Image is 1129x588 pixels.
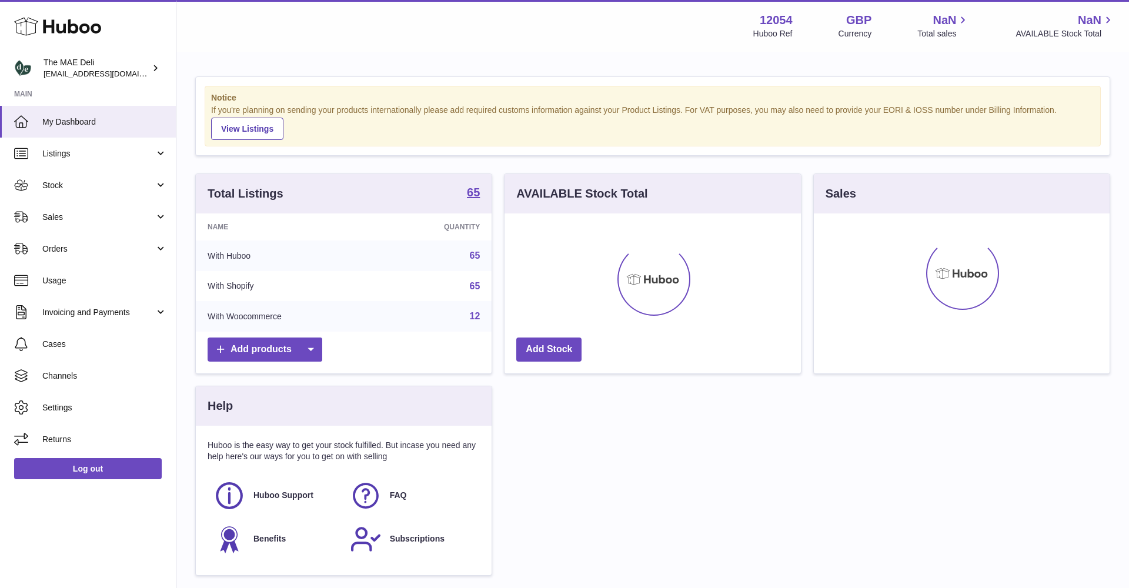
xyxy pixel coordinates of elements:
h3: Help [208,398,233,414]
a: Log out [14,458,162,479]
span: Huboo Support [253,490,313,501]
p: Huboo is the easy way to get your stock fulfilled. But incase you need any help here's our ways f... [208,440,480,462]
h3: Total Listings [208,186,283,202]
a: FAQ [350,480,475,512]
div: The MAE Deli [44,57,149,79]
span: FAQ [390,490,407,501]
span: Channels [42,370,167,382]
td: With Huboo [196,240,379,271]
span: Subscriptions [390,533,445,544]
a: 65 [470,281,480,291]
div: If you're planning on sending your products internationally please add required customs informati... [211,105,1094,140]
span: Invoicing and Payments [42,307,155,318]
strong: Notice [211,92,1094,103]
a: 65 [470,250,480,260]
span: Returns [42,434,167,445]
a: Huboo Support [213,480,338,512]
a: View Listings [211,118,283,140]
span: Stock [42,180,155,191]
img: logistics@deliciouslyella.com [14,59,32,77]
span: My Dashboard [42,116,167,128]
a: Add Stock [516,338,582,362]
a: 12 [470,311,480,321]
strong: 12054 [760,12,793,28]
a: Benefits [213,523,338,555]
th: Name [196,213,379,240]
td: With Woocommerce [196,301,379,332]
div: Huboo Ref [753,28,793,39]
span: Orders [42,243,155,255]
a: Add products [208,338,322,362]
span: Listings [42,148,155,159]
span: Total sales [917,28,970,39]
span: [EMAIL_ADDRESS][DOMAIN_NAME] [44,69,173,78]
a: 65 [467,186,480,201]
a: NaN AVAILABLE Stock Total [1016,12,1115,39]
th: Quantity [379,213,492,240]
h3: Sales [826,186,856,202]
span: NaN [933,12,956,28]
span: Sales [42,212,155,223]
td: With Shopify [196,271,379,302]
span: Cases [42,339,167,350]
a: Subscriptions [350,523,475,555]
div: Currency [839,28,872,39]
span: Settings [42,402,167,413]
h3: AVAILABLE Stock Total [516,186,647,202]
span: AVAILABLE Stock Total [1016,28,1115,39]
span: Benefits [253,533,286,544]
span: Usage [42,275,167,286]
a: NaN Total sales [917,12,970,39]
strong: GBP [846,12,871,28]
span: NaN [1078,12,1101,28]
strong: 65 [467,186,480,198]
